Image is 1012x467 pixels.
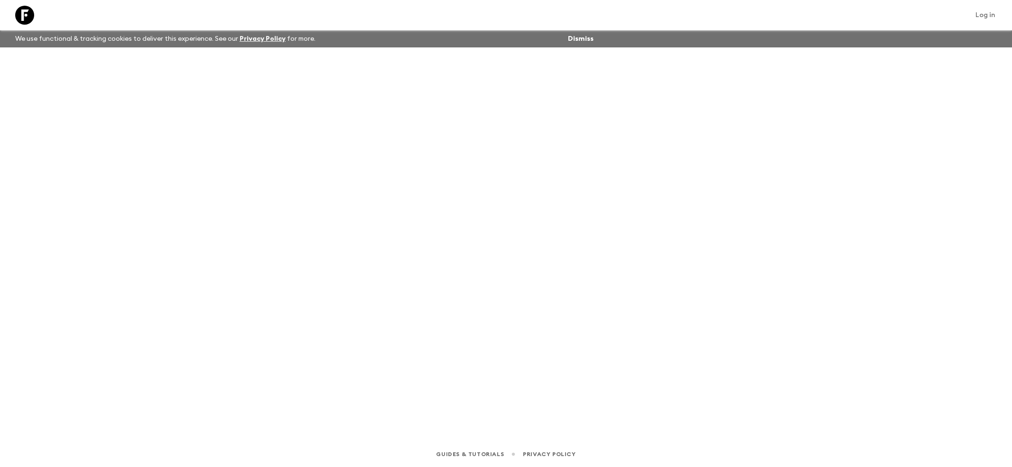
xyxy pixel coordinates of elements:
button: Dismiss [566,32,596,46]
a: Privacy Policy [240,36,286,42]
a: Privacy Policy [523,449,576,459]
a: Log in [970,9,1001,22]
p: We use functional & tracking cookies to deliver this experience. See our for more. [11,30,319,47]
a: Guides & Tutorials [436,449,504,459]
